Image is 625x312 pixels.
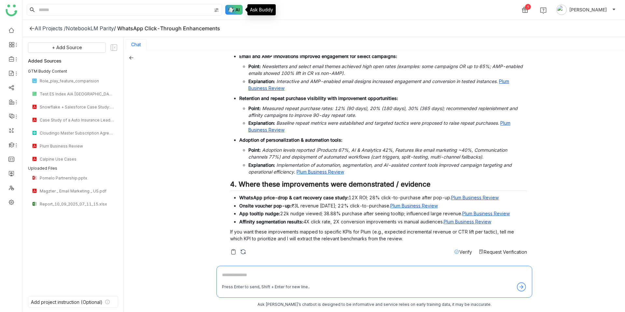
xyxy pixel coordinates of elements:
span: Request Verification [484,249,527,255]
span: + Add Source [52,44,82,51]
a: Plum Business Review [390,203,438,208]
img: copy-askbuddy.svg [230,248,237,255]
em: Newsletters and select email themes achieved high open rates (examples: some campaigns OR up to 6... [248,64,523,76]
em: Baseline repeat metrics were established and targeted tactics were proposed to raise repeat purch... [276,120,499,126]
div: All Projects / [35,25,66,32]
img: search-type.svg [214,7,219,13]
img: paper.svg [32,91,37,96]
li: 22k nudge viewed; 38.88% purchase after seeing tooltip; influenced large revenue. [239,210,527,217]
em: Interactive and AMP-enabled email designs increased engagement and conversion in tested instances. [276,78,498,84]
div: Cloudingo Master Subscription Agreement New [40,131,114,135]
img: png.svg [32,78,37,83]
a: Plum Business Review [248,78,509,91]
strong: App tooltip nudge: [239,211,280,216]
em: Adoption levels reported (Products 67%, AI & Analytics 42%, Features like email marketing ~40%, C... [248,147,507,160]
div: Add project instruction (Optional) [31,299,103,305]
img: pdf.svg [32,143,37,149]
span: Verify [459,249,472,255]
div: Ask [PERSON_NAME]’s chatbot is designed to be informative and service relies on early training da... [216,302,532,308]
button: + Add Source [28,42,106,53]
strong: Affinity segmentation results: [239,219,303,224]
div: Uploaded Files [28,165,118,171]
img: article.svg [32,130,37,135]
strong: Point: [248,64,261,69]
div: Pomelo Partnership.pptx [40,176,114,180]
strong: Explanation: [248,120,275,126]
li: 4X click rate, 2X conversion improvements vs manual audiences. [239,218,527,225]
img: pdf.svg [32,117,37,122]
div: Snowflake + Salesforce Case Study: Project [40,105,114,109]
div: Plum Business Review [40,144,114,149]
strong: Email and AMP innovations improved engagement for select campaigns: [239,53,397,59]
h2: 4. Where these improvements were demonstrated / evidence [230,180,527,191]
button: [PERSON_NAME] [555,5,617,15]
div: GTM Buddy Content [28,68,118,74]
img: pdf.svg [32,104,37,109]
img: pptx.svg [32,175,37,180]
li: ₹3L revenue [DATE]; 22% click-to-purchase. [239,202,527,209]
div: Case Study of a Auto Insurance Leader: Project [40,118,114,122]
div: Test ES Index AIA [GEOGRAPHIC_DATA] [40,92,114,96]
div: Ask Buddy [247,4,276,15]
div: Added Sources [28,57,118,64]
img: avatar [556,5,567,15]
strong: Explanation: [248,78,275,84]
div: 1 [525,4,531,10]
div: Magzter _ Email Marketing _ US.pdf [40,189,114,193]
img: regenerate-askbuddy.svg [240,248,246,255]
strong: Explanation: [248,162,275,168]
em: Implementation of automation, segmentation, and AI-assisted content tools improved campaign targe... [248,162,512,175]
div: NotebookLM Parity [66,25,114,32]
img: logo [6,5,17,16]
strong: Point: [248,147,261,153]
strong: Point: [248,106,261,111]
div: Press Enter to send, Shift + Enter for new line.. [222,284,310,290]
img: pdf.svg [32,156,37,162]
a: Plum Business Review [451,195,499,200]
img: ask-buddy-hover.svg [225,5,243,15]
img: pdf.svg [32,188,37,193]
div: Report_10_09_2025_07_11_15.xlsx [40,202,114,206]
p: If you want these improvements mapped to specific KPIs for Plum (e.g., expected incremental reven... [230,228,527,242]
em: Measured repeat purchase rates: 12% (90 days), 20% (180 days), 30% (365 days); recommended replen... [248,106,518,118]
button: Chat [131,42,141,47]
a: Plum Business Review [297,169,344,175]
strong: Onsite voucher pop-up: [239,203,292,208]
img: xlsx.svg [32,201,37,206]
span: [PERSON_NAME] [569,6,607,13]
strong: Adoption of personalization & automation tools: [239,137,342,143]
div: Role_play_feature_comparision [40,78,114,83]
a: Plum Business Review [444,219,491,224]
div: Calpine Use Cases [40,157,114,162]
strong: WhatsApp price-drop & cart recovery case study: [239,195,349,200]
li: 12X ROI; 28% click-to-purchase after pop-up. [239,194,527,201]
img: help.svg [540,7,547,14]
strong: Retention and repeat purchase visibility with improvement opportunities: [239,95,398,101]
a: Plum Business Review [462,211,510,216]
div: / WhatsApp Click-Through Enhancements [114,25,220,32]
